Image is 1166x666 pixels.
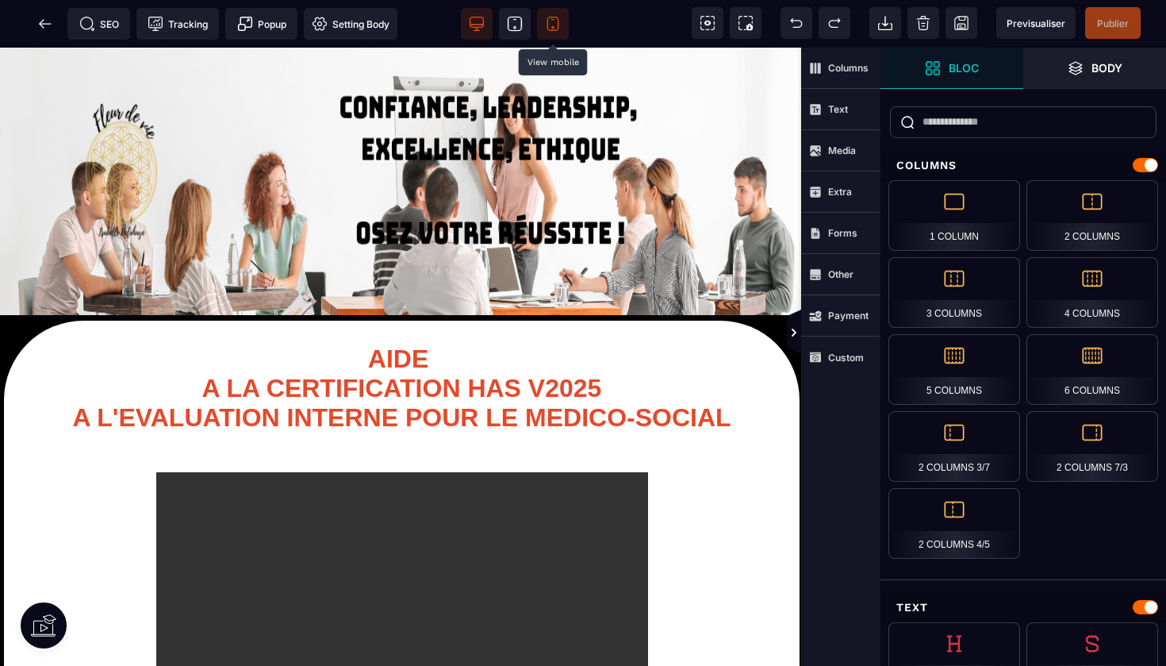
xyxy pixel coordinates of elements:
strong: Body [1091,62,1122,74]
strong: Forms [828,227,857,239]
strong: Bloc [949,62,979,74]
div: 1 Column [888,180,1020,251]
div: Columns [880,151,1166,180]
span: Tracking [148,16,208,32]
span: Open Blocks [880,48,1023,89]
span: SEO [79,16,119,32]
strong: Text [828,103,848,115]
div: 2 Columns [1026,180,1158,251]
span: Previsualiser [1007,17,1065,29]
div: 5 Columns [888,334,1020,405]
h1: AIDE A LA CERTIFICATION HAS V2025 A L'EVALUATION INTERNE POUR LE MEDICO-SOCIAL [4,297,800,393]
div: 2 Columns 3/7 [888,411,1020,482]
span: View components [692,7,723,39]
span: Screenshot [730,7,761,39]
div: 6 Columns [1026,334,1158,405]
div: 3 Columns [888,257,1020,328]
strong: Media [828,144,856,156]
span: Publier [1097,17,1129,29]
strong: Columns [828,62,869,74]
div: 2 Columns 4/5 [888,488,1020,559]
div: 4 Columns [1026,257,1158,328]
span: Open Layer Manager [1023,48,1166,89]
strong: Custom [828,352,864,364]
span: Popup [237,16,286,32]
div: 2 Columns 7/3 [1026,411,1158,482]
strong: Extra [828,186,852,198]
strong: Other [828,268,853,280]
div: Text [880,593,1166,622]
strong: Payment [828,310,869,321]
span: Preview [996,7,1076,39]
span: Setting Body [312,16,389,32]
